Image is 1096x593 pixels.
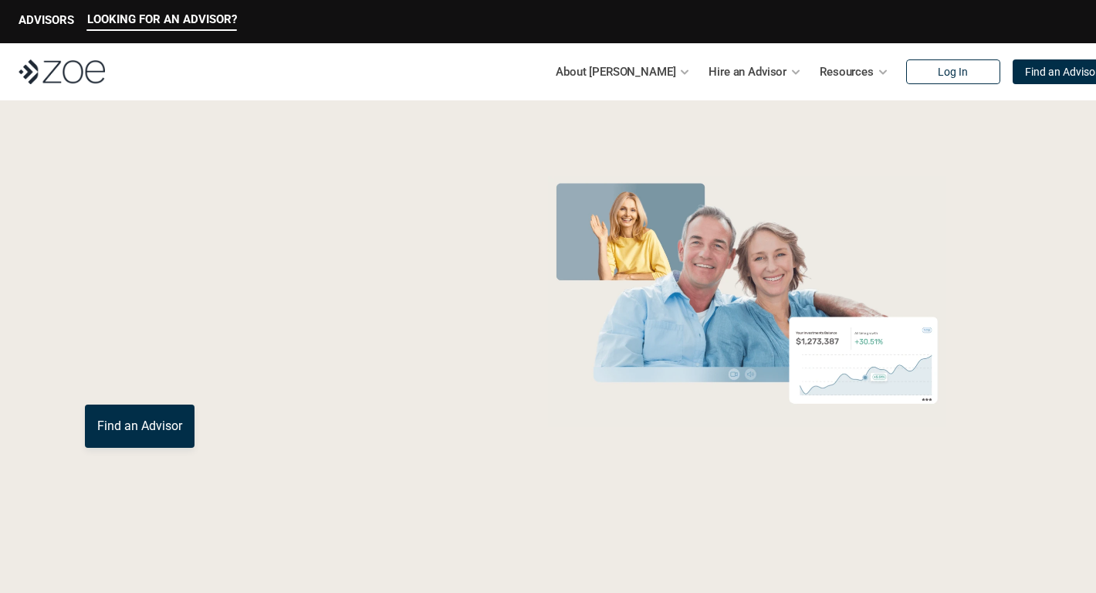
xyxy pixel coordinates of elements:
[85,171,428,230] span: Grow Your Wealth
[938,66,968,79] p: Log In
[820,60,874,83] p: Resources
[709,60,786,83] p: Hire an Advisor
[87,12,237,26] p: LOOKING FOR AN ADVISOR?
[533,436,961,445] em: The information in the visuals above is for illustrative purposes only and does not represent an ...
[906,59,1000,84] a: Log In
[85,405,195,448] a: Find an Advisor
[19,13,74,27] p: ADVISORS
[556,60,675,83] p: About [PERSON_NAME]
[85,349,483,386] p: You deserve an advisor you can trust. [PERSON_NAME], hire, and invest with vetted, fiduciary, fin...
[85,222,397,334] span: with a Financial Advisor
[97,418,182,433] p: Find an Advisor
[541,176,952,427] img: Zoe Financial Hero Image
